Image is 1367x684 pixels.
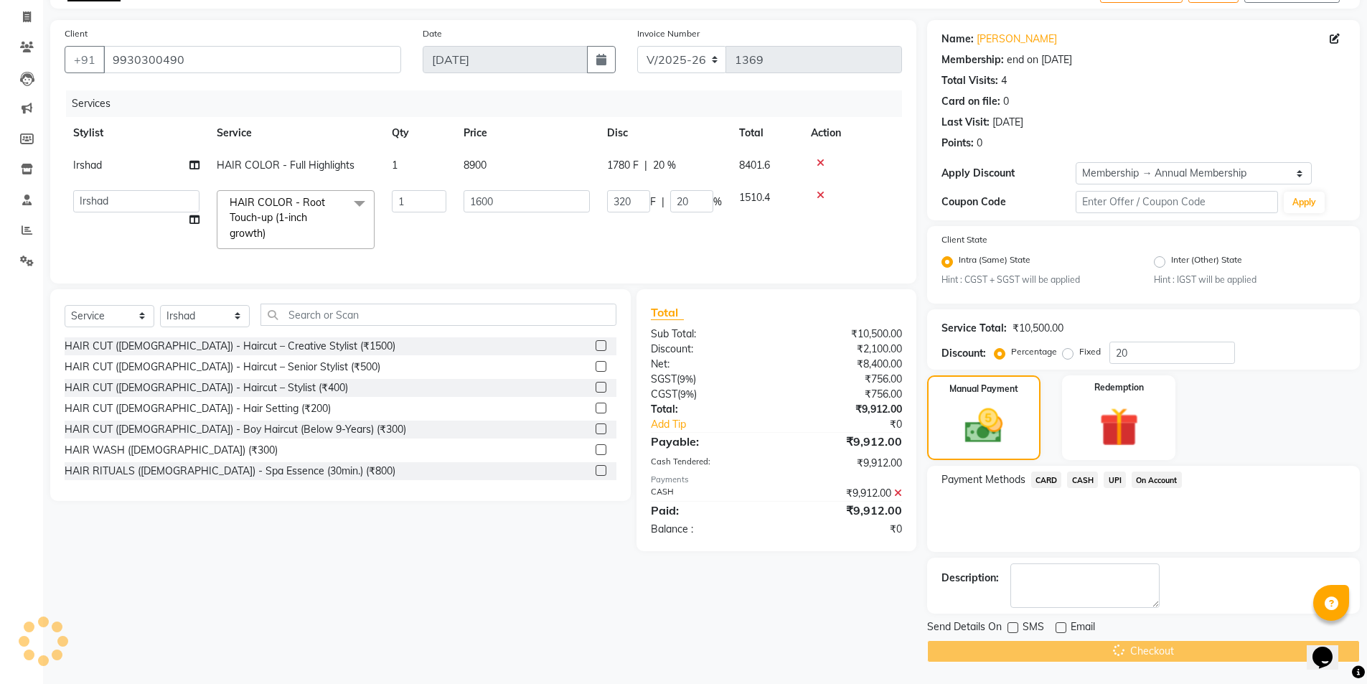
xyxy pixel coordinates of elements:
span: CGST [651,388,677,400]
span: 1 [392,159,398,172]
div: Discount: [941,346,986,361]
th: Disc [598,117,731,149]
div: Description: [941,571,999,586]
label: Manual Payment [949,383,1018,395]
label: Inter (Other) State [1171,253,1242,271]
div: ₹9,912.00 [776,402,913,417]
span: SGST [651,373,677,385]
div: Apply Discount [941,166,1076,181]
a: x [266,227,272,240]
span: 9% [680,373,693,385]
span: Payment Methods [941,472,1025,487]
th: Stylist [65,117,208,149]
div: HAIR CUT ([DEMOGRAPHIC_DATA]) - Boy Haircut (Below 9-Years) (₹300) [65,422,406,437]
div: Service Total: [941,321,1007,336]
div: Coupon Code [941,195,1076,210]
span: HAIR COLOR - Root Touch-up (1-inch growth) [230,196,325,240]
span: CASH [1067,472,1098,488]
span: 8900 [464,159,487,172]
span: Email [1071,619,1095,637]
a: [PERSON_NAME] [977,32,1057,47]
div: ( ) [640,372,776,387]
span: 1780 F [607,158,639,173]
label: Intra (Same) State [959,253,1030,271]
div: ₹0 [799,417,913,432]
input: Search or Scan [260,304,616,326]
div: Points: [941,136,974,151]
label: Invoice Number [637,27,700,40]
div: 0 [1003,94,1009,109]
div: Net: [640,357,776,372]
span: F [650,195,656,210]
span: 9% [680,388,694,400]
th: Price [455,117,598,149]
button: Apply [1284,192,1325,213]
input: Enter Offer / Coupon Code [1076,191,1278,213]
th: Service [208,117,383,149]
div: HAIR CUT ([DEMOGRAPHIC_DATA]) - Haircut – Senior Stylist (₹500) [65,360,380,375]
div: Last Visit: [941,115,990,130]
div: 4 [1001,73,1007,88]
label: Percentage [1011,345,1057,358]
div: ₹2,100.00 [776,342,913,357]
span: 20 % [653,158,676,173]
span: Total [651,305,684,320]
th: Qty [383,117,455,149]
div: ₹9,912.00 [776,486,913,501]
span: Send Details On [927,619,1002,637]
span: 8401.6 [739,159,770,172]
div: HAIR RITUALS ([DEMOGRAPHIC_DATA]) - Spa Essence (30min.) (₹800) [65,464,395,479]
span: HAIR COLOR - Full Highlights [217,159,354,172]
span: | [644,158,647,173]
div: ₹756.00 [776,387,913,402]
small: Hint : IGST will be applied [1154,273,1345,286]
div: HAIR CUT ([DEMOGRAPHIC_DATA]) - Haircut – Creative Stylist (₹1500) [65,339,395,354]
label: Client [65,27,88,40]
th: Total [731,117,802,149]
th: Action [802,117,902,149]
div: HAIR WASH ([DEMOGRAPHIC_DATA]) (₹300) [65,443,278,458]
div: ₹9,912.00 [776,456,913,471]
div: 0 [977,136,982,151]
div: ₹9,912.00 [776,502,913,519]
input: Search by Name/Mobile/Email/Code [103,46,401,73]
div: Balance : [640,522,776,537]
div: Sub Total: [640,327,776,342]
img: _gift.svg [1087,403,1151,451]
div: ( ) [640,387,776,402]
span: UPI [1104,472,1126,488]
div: ₹10,500.00 [776,327,913,342]
span: On Account [1132,472,1182,488]
div: Cash Tendered: [640,456,776,471]
small: Hint : CGST + SGST will be applied [941,273,1133,286]
div: HAIR CUT ([DEMOGRAPHIC_DATA]) - Hair Setting (₹200) [65,401,331,416]
iframe: chat widget [1307,627,1353,670]
label: Redemption [1094,381,1144,394]
div: Membership: [941,52,1004,67]
div: Paid: [640,502,776,519]
button: +91 [65,46,105,73]
div: CASH [640,486,776,501]
span: % [713,195,722,210]
div: ₹756.00 [776,372,913,387]
span: 1510.4 [739,191,770,204]
div: Total Visits: [941,73,998,88]
div: ₹8,400.00 [776,357,913,372]
span: SMS [1023,619,1044,637]
span: Irshad [73,159,102,172]
div: Services [66,90,913,117]
a: Add Tip [640,417,799,432]
label: Fixed [1079,345,1101,358]
label: Client State [941,233,987,246]
span: | [662,195,664,210]
img: _cash.svg [953,404,1015,448]
div: ₹10,500.00 [1013,321,1063,336]
div: ₹0 [776,522,913,537]
div: Card on file: [941,94,1000,109]
div: Payments [651,474,901,486]
div: Total: [640,402,776,417]
div: Discount: [640,342,776,357]
div: end on [DATE] [1007,52,1072,67]
div: Payable: [640,433,776,450]
div: HAIR CUT ([DEMOGRAPHIC_DATA]) - Haircut – Stylist (₹400) [65,380,348,395]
